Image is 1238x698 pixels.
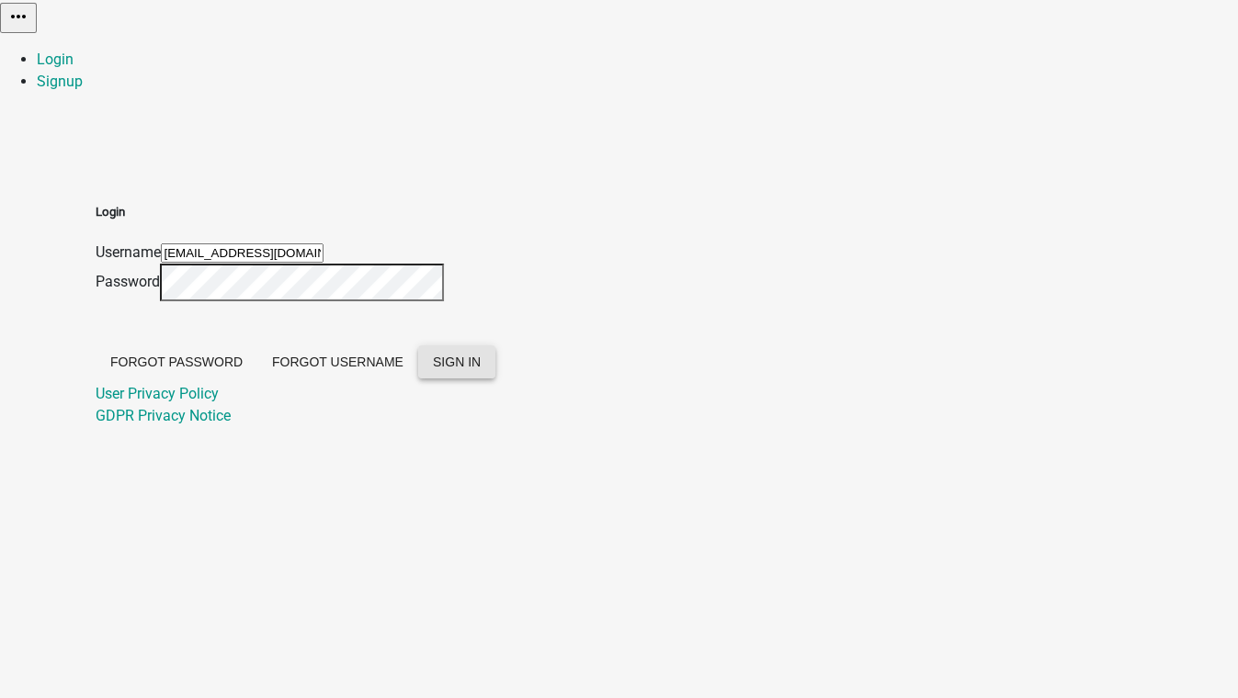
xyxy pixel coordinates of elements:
a: Login [37,51,74,68]
a: Signup [37,73,83,90]
a: User Privacy Policy [96,385,219,402]
i: more_horiz [7,6,29,28]
button: SIGN IN [418,345,495,378]
button: Forgot Password [96,345,257,378]
a: GDPR Privacy Notice [96,407,231,424]
h5: Login [96,203,495,221]
label: Password [96,273,160,290]
label: Username [96,243,161,261]
span: SIGN IN [433,355,481,369]
button: Forgot Username [257,345,418,378]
